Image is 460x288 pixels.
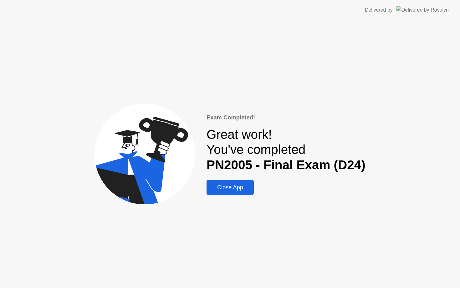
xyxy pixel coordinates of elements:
div: Exam Completed! [207,113,365,122]
img: Delivered by Rosalyn [396,6,449,13]
b: PN2005 - Final Exam (D24) [207,158,365,172]
div: Great work! You've completed [207,127,365,173]
div: Delivered by [365,6,393,14]
button: Close App [207,180,254,195]
div: Close App [208,184,252,191]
